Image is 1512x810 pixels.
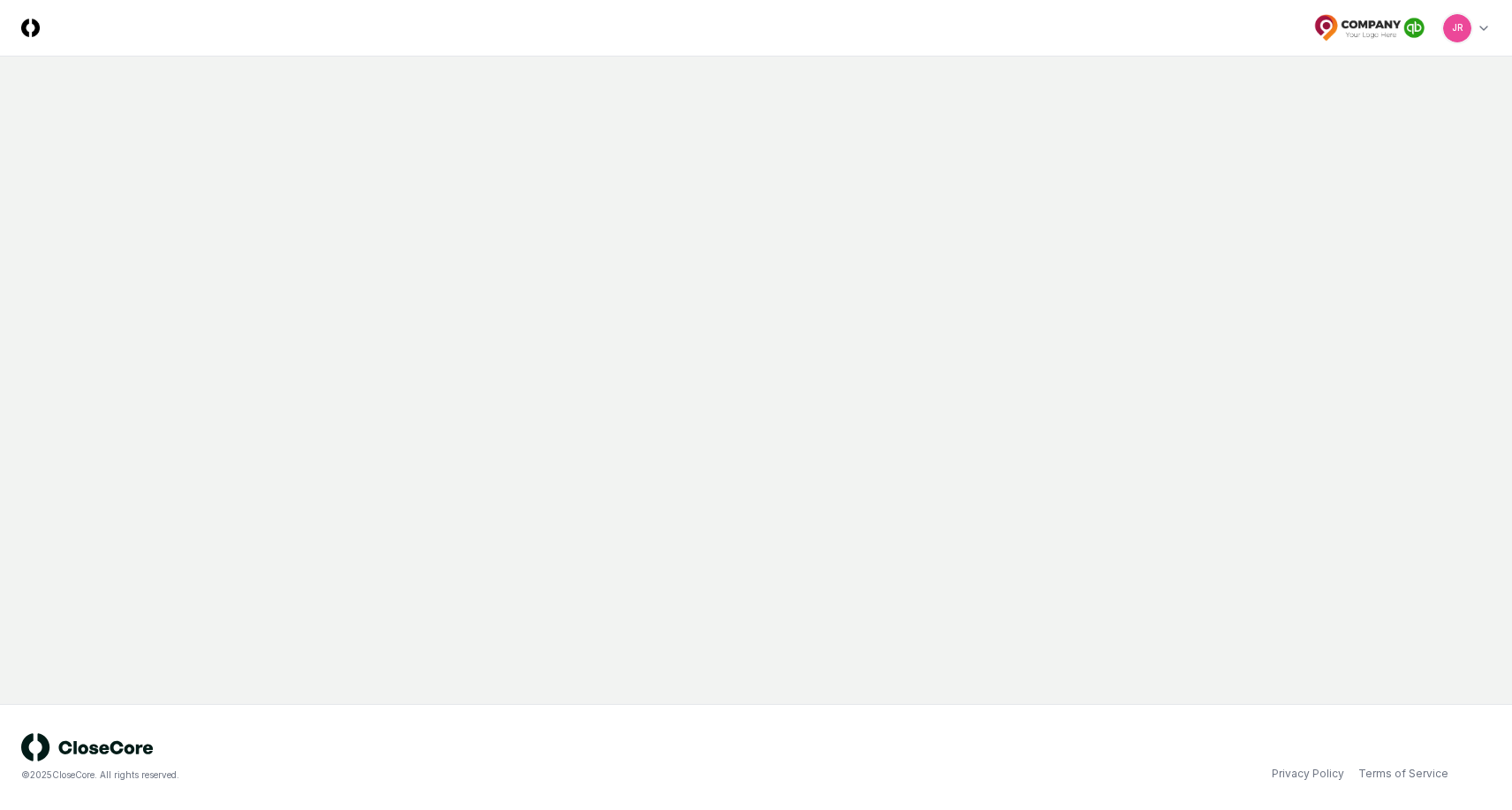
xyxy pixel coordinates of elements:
a: Terms of Service [1358,766,1448,782]
img: logo [21,733,154,761]
div: © 2025 CloseCore. All rights reserved. [21,768,756,782]
a: Privacy Policy [1272,766,1344,782]
img: CloseCore Demo logo [1313,14,1427,42]
span: JR [1452,21,1463,34]
img: Logo [21,19,40,37]
button: JR [1441,12,1473,44]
